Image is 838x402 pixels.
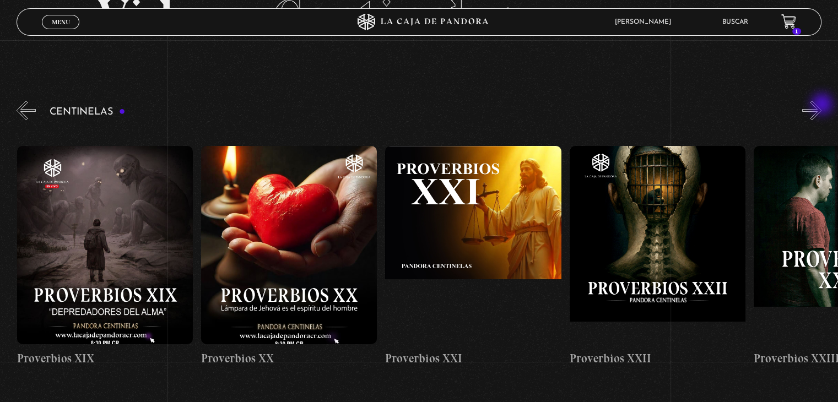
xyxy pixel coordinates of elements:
h4: Proverbios XIX [17,350,193,367]
h4: Proverbios XXII [570,350,745,367]
button: Next [802,101,821,120]
button: Previous [17,101,36,120]
a: Proverbios XIX [17,128,193,384]
h4: Proverbios XX [201,350,377,367]
a: Proverbios XXI [385,128,561,384]
a: 1 [781,14,796,29]
a: Proverbios XXII [570,128,745,384]
a: Proverbios XX [201,128,377,384]
span: [PERSON_NAME] [609,19,682,25]
span: 1 [792,28,801,35]
a: Buscar [722,19,748,25]
h4: Proverbios XXI [385,350,561,367]
span: Cerrar [48,28,74,35]
span: Menu [52,19,70,25]
h3: Centinelas [50,107,125,117]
